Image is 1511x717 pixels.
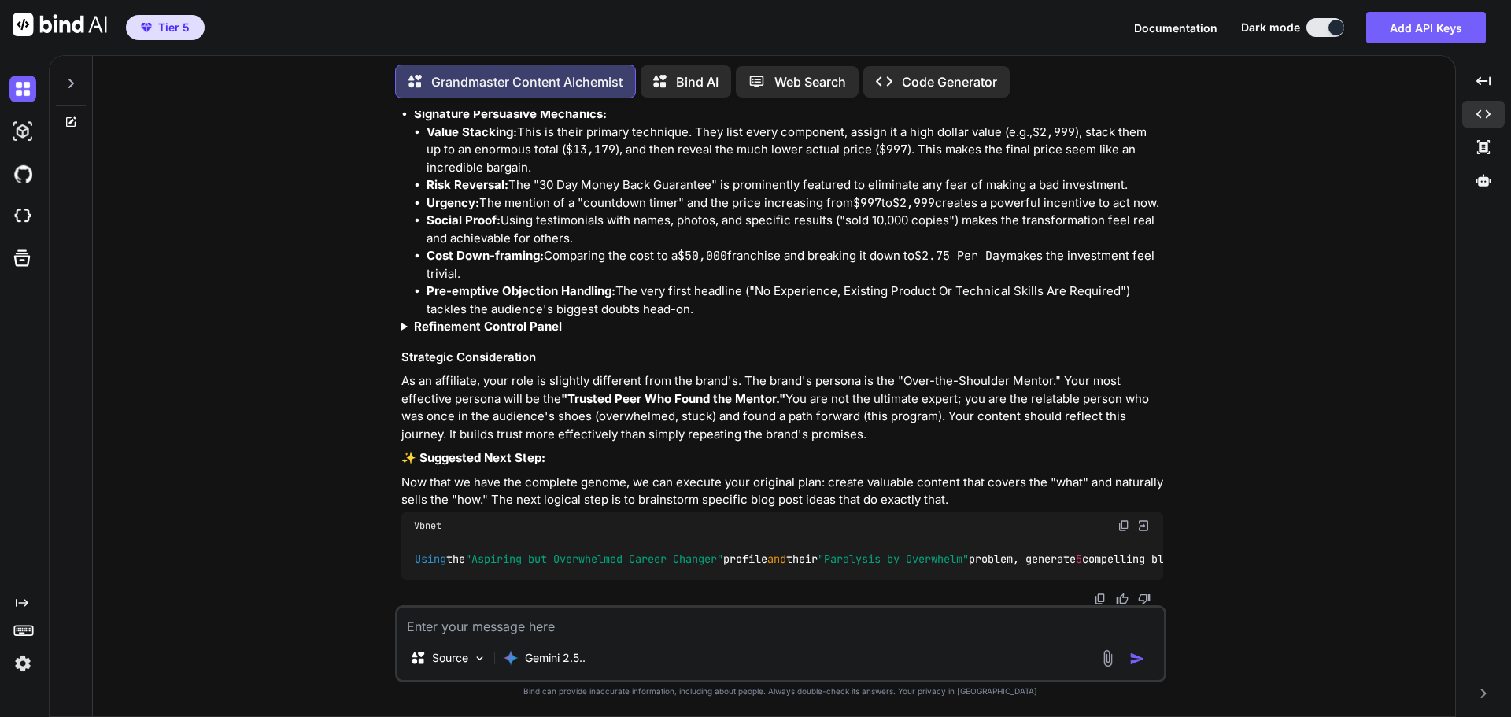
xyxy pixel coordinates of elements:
p: Bind can provide inaccurate information, including about people. Always double-check its answers.... [395,686,1166,697]
strong: Risk Reversal: [427,177,508,192]
p: Source [432,650,468,666]
p: Gemini 2.5.. [525,650,586,666]
code: $50,000 [678,248,727,264]
strong: Refinement Control Panel [414,319,562,334]
span: "Paralysis by Overwhelm" [818,553,969,567]
span: Documentation [1134,21,1217,35]
span: Dark mode [1241,20,1300,35]
strong: Value Stacking: [427,124,517,139]
p: Web Search [774,72,846,91]
strong: Cost Down-framing: [427,248,544,263]
code: $997 [879,142,907,157]
img: copy [1094,593,1106,605]
li: Using testimonials with names, photos, and specific results ("sold 10,000 copies") makes the tran... [427,212,1163,247]
span: 5 [1076,553,1082,567]
span: Tier 5 [158,20,190,35]
code: $2,999 [1033,124,1075,140]
p: Now that we have the complete genome, we can execute your original plan: create valuable content ... [401,474,1163,509]
code: $2.75 Per Day [914,248,1007,264]
strong: Pre-emptive Objection Handling: [427,283,615,298]
li: The mention of a "countdown timer" and the price increasing from to creates a powerful incentive ... [427,194,1163,213]
button: Documentation [1134,20,1217,36]
li: This is their primary technique. They list every component, assign it a high dollar value (e.g., ... [427,124,1163,177]
code: $2,999 [892,195,935,211]
code: $13,179 [566,142,615,157]
code: $997 [853,195,881,211]
img: Gemini 2.5 Pro [503,650,519,666]
button: premiumTier 5 [126,15,205,40]
strong: ✨ Suggested Next Step: [401,450,545,465]
li: The very first headline ("No Experience, Existing Product Or Technical Skills Are Required") tack... [427,283,1163,318]
p: Grandmaster Content Alchemist [431,72,623,91]
img: darkAi-studio [9,118,36,145]
img: copy [1118,519,1130,532]
span: Vbnet [414,519,441,532]
img: darkChat [9,76,36,102]
li: The "30 Day Money Back Guarantee" is prominently featured to eliminate any fear of making a bad i... [427,176,1163,194]
span: "Aspiring but Overwhelmed Career Changer" [465,553,723,567]
h3: Strategic Consideration [401,349,1163,367]
img: Pick Models [473,652,486,665]
img: icon [1129,651,1145,667]
span: Using [415,553,446,567]
img: like [1116,593,1129,605]
strong: Social Proof: [427,213,501,227]
strong: Signature Persuasive Mechanics: [414,106,607,121]
li: Comparing the cost to a franchise and breaking it down to makes the investment feel trivial. [427,247,1163,283]
img: githubDark [9,161,36,187]
img: cloudideIcon [9,203,36,230]
span: and [767,553,786,567]
img: attachment [1099,649,1117,667]
img: premium [141,23,152,32]
img: Bind AI [13,13,107,36]
img: dislike [1138,593,1151,605]
summary: Refinement Control Panel [401,318,1163,336]
p: Code Generator [902,72,997,91]
strong: "Trusted Peer Who Found the Mentor." [561,391,785,406]
p: Bind AI [676,72,719,91]
strong: Urgency: [427,195,479,210]
p: As an affiliate, your role is slightly different from the brand's. The brand's persona is the "Ov... [401,372,1163,443]
img: Open in Browser [1136,519,1151,533]
button: Add API Keys [1366,12,1486,43]
img: settings [9,650,36,677]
